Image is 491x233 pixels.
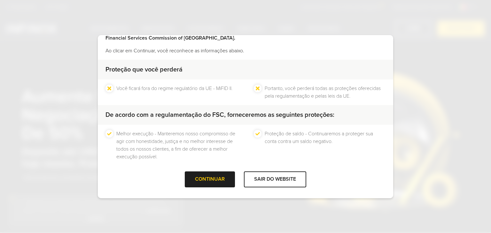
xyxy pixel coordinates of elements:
[265,85,386,100] li: Portanto, você perderá todas as proteções oferecidas pela regulamentação e pelas leis da UE.
[105,47,386,55] p: Ao clicar em Continuar, você reconhece as informações abaixo.
[265,130,386,161] li: Proteção de saldo - Continuaremos a proteger sua conta contra um saldo negativo.
[105,111,334,119] strong: De acordo com a regulamentação do FSC, forneceremos as seguintes proteções:
[185,171,235,187] div: CONTINUAR
[105,66,183,73] strong: Proteção que você perderá
[116,85,232,100] li: Você ficará fora do regime regulatório da UE - MiFID II.
[244,171,306,187] div: SAIR DO WEBSITE
[116,130,237,161] li: Melhor execução - Manteremos nosso compromisso de agir com honestidade, justiça e no melhor inter...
